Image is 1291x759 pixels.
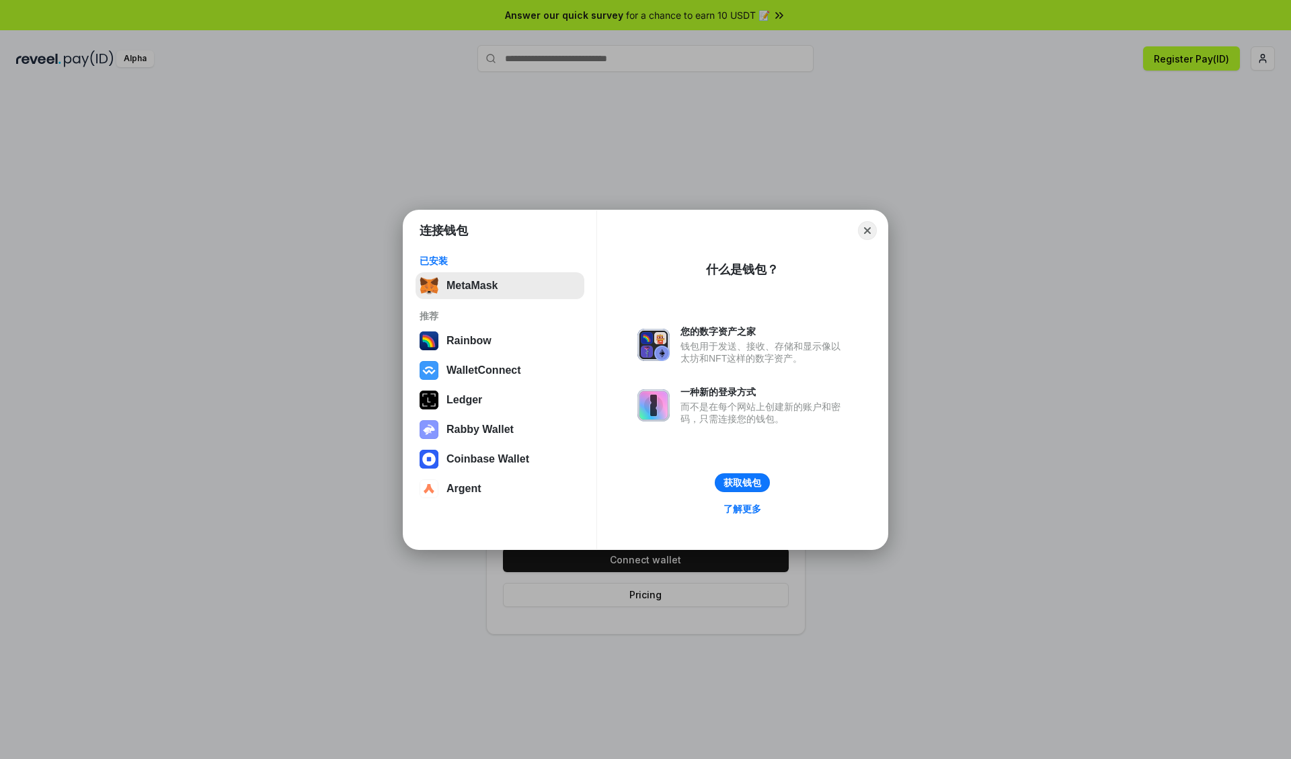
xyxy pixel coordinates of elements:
[680,340,847,364] div: 钱包用于发送、接收、存储和显示像以太坊和NFT这样的数字资产。
[420,223,468,239] h1: 连接钱包
[420,255,580,267] div: 已安装
[416,475,584,502] button: Argent
[680,386,847,398] div: 一种新的登录方式
[680,401,847,425] div: 而不是在每个网站上创建新的账户和密码，只需连接您的钱包。
[637,329,670,361] img: svg+xml,%3Csvg%20xmlns%3D%22http%3A%2F%2Fwww.w3.org%2F2000%2Fsvg%22%20fill%3D%22none%22%20viewBox...
[637,389,670,422] img: svg+xml,%3Csvg%20xmlns%3D%22http%3A%2F%2Fwww.w3.org%2F2000%2Fsvg%22%20fill%3D%22none%22%20viewBox...
[446,394,482,406] div: Ledger
[420,420,438,439] img: svg+xml,%3Csvg%20xmlns%3D%22http%3A%2F%2Fwww.w3.org%2F2000%2Fsvg%22%20fill%3D%22none%22%20viewBox...
[446,280,498,292] div: MetaMask
[723,477,761,489] div: 获取钱包
[446,453,529,465] div: Coinbase Wallet
[420,479,438,498] img: svg+xml,%3Csvg%20width%3D%2228%22%20height%3D%2228%22%20viewBox%3D%220%200%2028%2028%22%20fill%3D...
[420,276,438,295] img: svg+xml,%3Csvg%20fill%3D%22none%22%20height%3D%2233%22%20viewBox%3D%220%200%2035%2033%22%20width%...
[715,473,770,492] button: 获取钱包
[446,424,514,436] div: Rabby Wallet
[420,310,580,322] div: 推荐
[416,387,584,413] button: Ledger
[446,483,481,495] div: Argent
[420,391,438,409] img: svg+xml,%3Csvg%20xmlns%3D%22http%3A%2F%2Fwww.w3.org%2F2000%2Fsvg%22%20width%3D%2228%22%20height%3...
[715,500,769,518] a: 了解更多
[416,272,584,299] button: MetaMask
[420,450,438,469] img: svg+xml,%3Csvg%20width%3D%2228%22%20height%3D%2228%22%20viewBox%3D%220%200%2028%2028%22%20fill%3D...
[420,331,438,350] img: svg+xml,%3Csvg%20width%3D%22120%22%20height%3D%22120%22%20viewBox%3D%220%200%20120%20120%22%20fil...
[420,361,438,380] img: svg+xml,%3Csvg%20width%3D%2228%22%20height%3D%2228%22%20viewBox%3D%220%200%2028%2028%22%20fill%3D...
[858,221,877,240] button: Close
[723,503,761,515] div: 了解更多
[680,325,847,337] div: 您的数字资产之家
[416,446,584,473] button: Coinbase Wallet
[446,335,492,347] div: Rainbow
[446,364,521,376] div: WalletConnect
[416,357,584,384] button: WalletConnect
[416,327,584,354] button: Rainbow
[706,262,779,278] div: 什么是钱包？
[416,416,584,443] button: Rabby Wallet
